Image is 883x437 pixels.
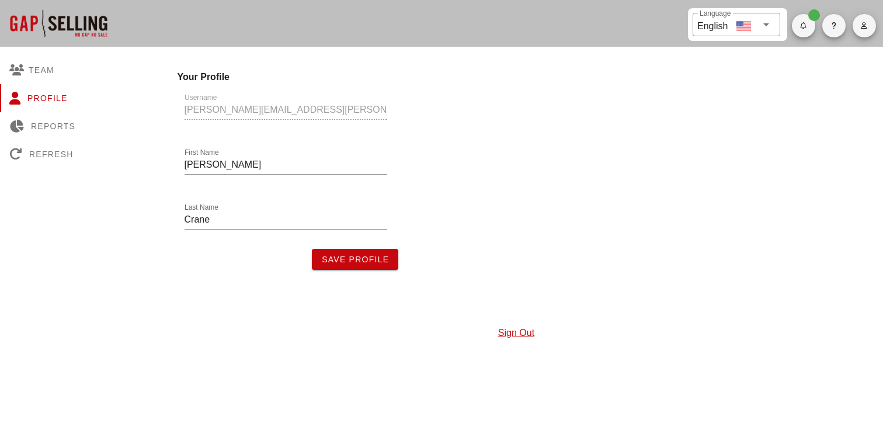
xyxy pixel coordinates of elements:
div: LanguageEnglish [693,13,780,36]
h4: Your Profile [178,70,856,84]
label: Last Name [185,203,218,212]
div: English [697,16,728,33]
button: Save Profile [312,249,398,270]
span: Badge [808,9,820,21]
span: Save Profile [321,255,389,264]
a: Sign Out [498,328,534,338]
label: Username [185,93,217,102]
label: Language [700,9,731,18]
label: First Name [185,148,219,157]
